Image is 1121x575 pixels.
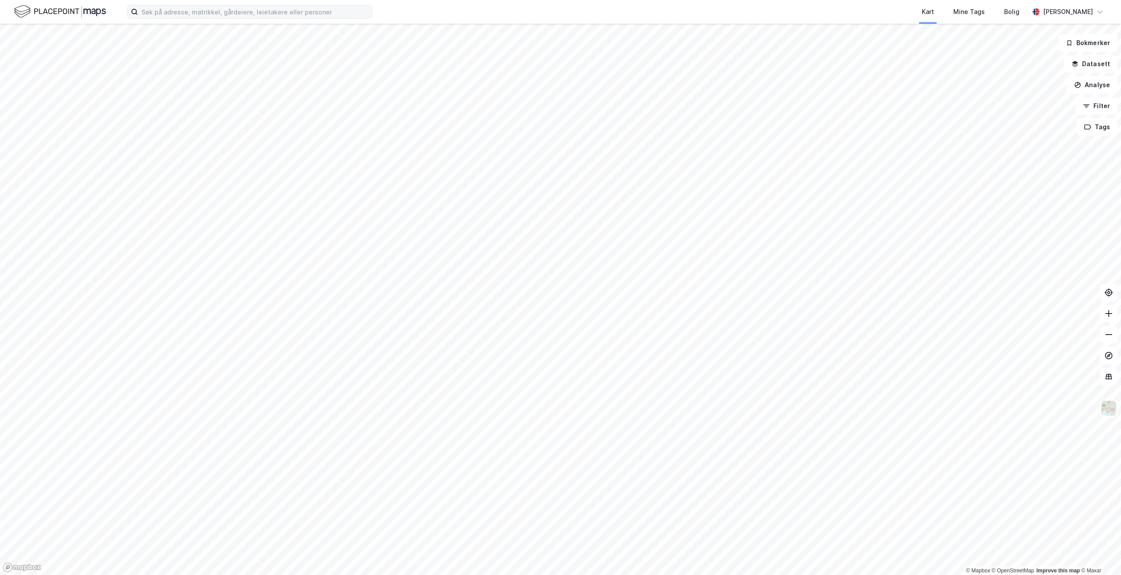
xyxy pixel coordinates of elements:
img: logo.f888ab2527a4732fd821a326f86c7f29.svg [14,4,106,19]
iframe: Chat Widget [1077,533,1121,575]
input: Søk på adresse, matrikkel, gårdeiere, leietakere eller personer [138,5,372,18]
div: Kontrollprogram for chat [1077,533,1121,575]
div: Mine Tags [953,7,985,17]
div: [PERSON_NAME] [1043,7,1093,17]
div: Kart [922,7,934,17]
div: Bolig [1004,7,1019,17]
